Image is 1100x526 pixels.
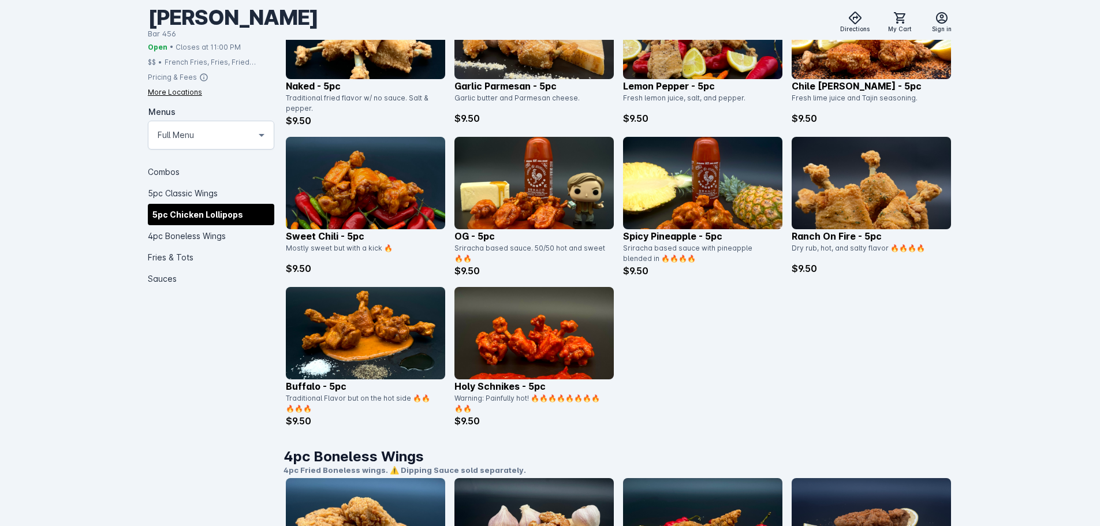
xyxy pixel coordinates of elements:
p: Sweet Chili - 5pc [286,229,445,243]
div: Mostly sweet but with a kick 🔥 [286,243,438,262]
div: Garlic butter and Parmesan cheese. [454,93,607,111]
p: Ranch On Fire - 5pc [792,229,951,243]
div: More Locations [148,87,202,97]
p: Buffalo - 5pc [286,379,445,393]
div: Pricing & Fees [148,72,197,82]
div: Sauces [148,267,274,289]
div: • [158,57,162,67]
p: Garlic Parmesan - 5pc [454,79,614,93]
div: [PERSON_NAME] [148,5,318,31]
p: $9.50 [623,111,782,125]
span: Directions [840,25,870,33]
div: 4pc Boneless Wings [148,225,274,246]
img: catalog item [623,137,782,229]
div: Combos [148,161,274,182]
p: $9.50 [792,262,951,275]
div: 5pc Chicken Lollipops [148,203,274,225]
div: Sriracha based sauce with pineapple blended in 🔥🔥🔥🔥 [623,243,775,264]
p: $9.50 [286,262,445,275]
span: Open [148,42,167,52]
img: catalog item [454,287,614,379]
mat-select-trigger: Full Menu [158,128,194,141]
div: $$ [148,57,156,67]
p: Spicy Pineapple - 5pc [623,229,782,243]
img: catalog item [286,287,445,379]
img: catalog item [792,137,951,229]
p: $9.50 [623,264,782,278]
div: 5pc Classic Wings [148,182,274,203]
div: French Fries, Fries, Fried Chicken, Tots, Buffalo Wings, Chicken, Wings, Fried Pickles [165,57,274,67]
div: Fresh lime juice and Tajin seasoning. [792,93,944,111]
div: Traditional Flavor but on the hot side 🔥🔥🔥🔥🔥 [286,393,438,414]
p: $9.50 [286,114,445,128]
p: Chile [PERSON_NAME] - 5pc [792,79,951,93]
div: Warning: Painfully hot! 🔥🔥🔥🔥🔥🔥🔥🔥🔥🔥 [454,393,607,414]
span: • Closes at 11:00 PM [170,42,241,52]
div: Traditional fried flavor w/ no sauce. Salt & pepper. [286,93,438,114]
img: catalog item [454,137,614,229]
p: Naked - 5pc [286,79,445,93]
div: Dry rub, hot, and salty flavor 🔥🔥🔥🔥 [792,243,944,262]
p: $9.50 [286,414,445,428]
div: Fresh lemon juice, salt, and pepper. [623,93,775,111]
div: Bar 456 [148,28,318,40]
p: $9.50 [792,111,951,125]
p: Lemon Pepper - 5pc [623,79,782,93]
p: $9.50 [454,264,614,278]
p: Holy Schnikes - 5pc [454,379,614,393]
p: $9.50 [454,414,614,428]
div: Fries & Tots [148,246,274,267]
div: Sriracha based sauce. 50/50 hot and sweet 🔥🔥 [454,243,607,264]
mat-label: Menus [148,106,176,116]
p: 4pc Fried Boneless wings. ⚠️ Dipping Sauce sold separately. [284,465,953,476]
h1: 4pc Boneless Wings [284,446,953,467]
p: OG - 5pc [454,229,614,243]
p: $9.50 [454,111,614,125]
img: catalog item [286,137,445,229]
